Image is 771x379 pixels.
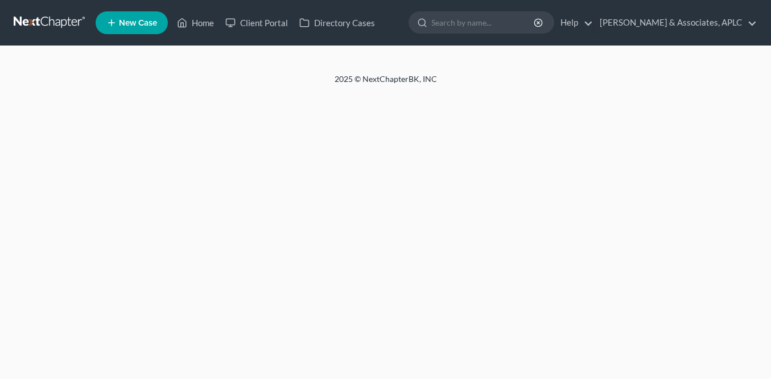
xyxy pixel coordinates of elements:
[431,12,535,33] input: Search by name...
[61,73,710,94] div: 2025 © NextChapterBK, INC
[220,13,294,33] a: Client Portal
[171,13,220,33] a: Home
[555,13,593,33] a: Help
[294,13,381,33] a: Directory Cases
[119,19,157,27] span: New Case
[594,13,757,33] a: [PERSON_NAME] & Associates, APLC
